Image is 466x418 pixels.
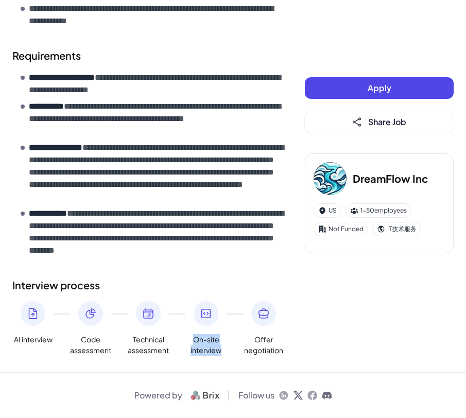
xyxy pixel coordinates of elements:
[12,277,284,293] h2: Interview process
[238,389,274,402] span: Follow us
[314,203,341,218] div: US
[305,111,454,133] button: Share Job
[185,334,227,356] span: On-site interview
[12,48,284,63] h2: Requirements
[368,116,406,127] span: Share Job
[14,334,53,345] span: AI interview
[314,222,368,236] div: Not Funded
[128,334,169,356] span: Technical assessment
[346,203,411,218] div: 1-50 employees
[314,162,347,195] img: Dr
[353,171,428,186] h3: DreamFlow Inc
[305,77,454,99] button: Apply
[243,334,284,356] span: Offer negotiation
[372,222,421,236] div: IT技术服务
[70,334,111,356] span: Code assessment
[134,389,182,402] span: Powered by
[368,82,391,93] span: Apply
[186,389,224,402] img: logo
